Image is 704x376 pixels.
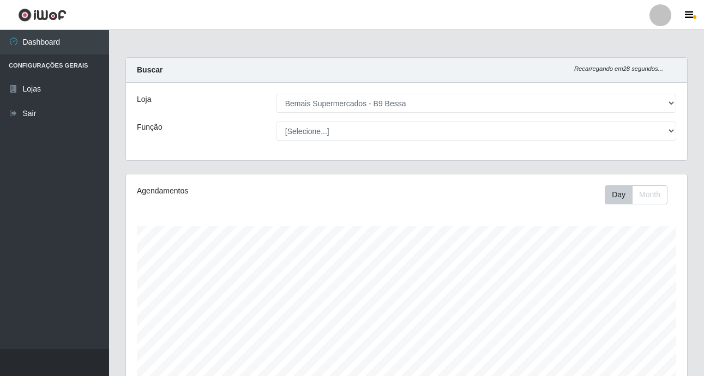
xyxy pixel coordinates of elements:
[137,94,151,105] label: Loja
[605,185,633,204] button: Day
[605,185,676,204] div: Toolbar with button groups
[632,185,667,204] button: Month
[605,185,667,204] div: First group
[137,185,352,197] div: Agendamentos
[18,8,67,22] img: CoreUI Logo
[137,122,163,133] label: Função
[574,65,663,72] i: Recarregando em 28 segundos...
[137,65,163,74] strong: Buscar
